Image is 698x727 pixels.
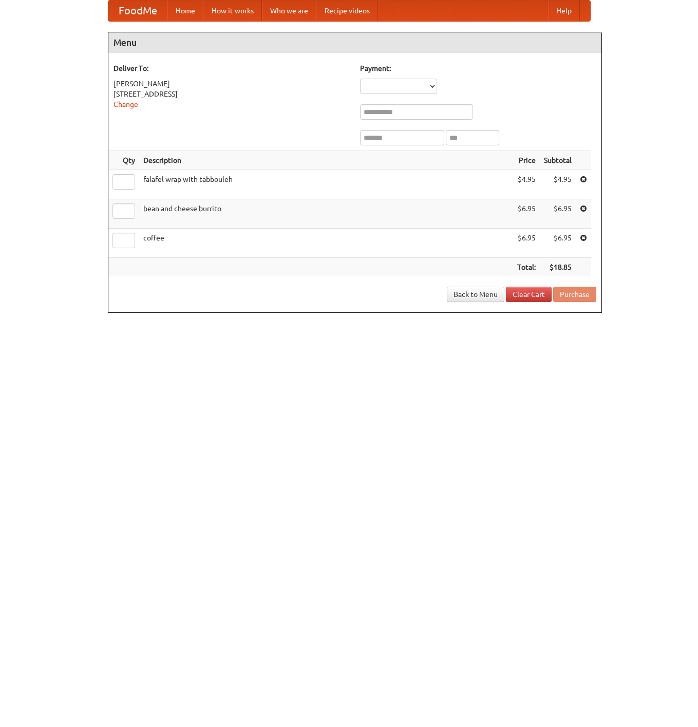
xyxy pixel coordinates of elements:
[114,63,350,73] h5: Deliver To:
[108,1,167,21] a: FoodMe
[540,229,576,258] td: $6.95
[513,199,540,229] td: $6.95
[139,151,513,170] th: Description
[114,89,350,99] div: [STREET_ADDRESS]
[360,63,596,73] h5: Payment:
[262,1,316,21] a: Who we are
[513,229,540,258] td: $6.95
[108,32,601,53] h4: Menu
[203,1,262,21] a: How it works
[540,258,576,277] th: $18.85
[540,199,576,229] td: $6.95
[114,100,138,108] a: Change
[167,1,203,21] a: Home
[513,151,540,170] th: Price
[114,79,350,89] div: [PERSON_NAME]
[540,170,576,199] td: $4.95
[513,258,540,277] th: Total:
[108,151,139,170] th: Qty
[540,151,576,170] th: Subtotal
[513,170,540,199] td: $4.95
[139,229,513,258] td: coffee
[316,1,378,21] a: Recipe videos
[506,287,552,302] a: Clear Cart
[447,287,504,302] a: Back to Menu
[548,1,580,21] a: Help
[553,287,596,302] button: Purchase
[139,199,513,229] td: bean and cheese burrito
[139,170,513,199] td: falafel wrap with tabbouleh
